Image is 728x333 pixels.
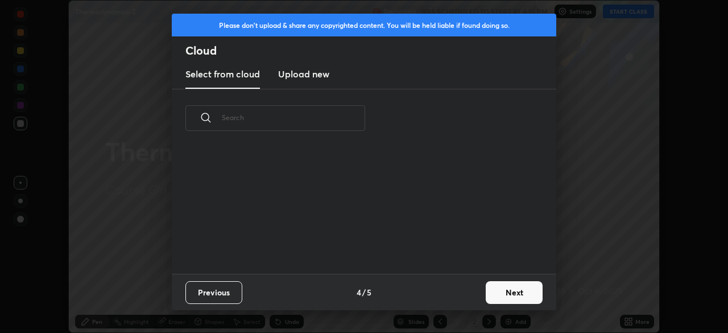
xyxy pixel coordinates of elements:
h4: / [362,286,366,298]
h2: Cloud [185,43,556,58]
h3: Select from cloud [185,67,260,81]
button: Next [486,281,543,304]
h4: 4 [357,286,361,298]
h4: 5 [367,286,371,298]
input: Search [222,93,365,142]
div: grid [172,144,543,274]
div: Please don't upload & share any copyrighted content. You will be held liable if found doing so. [172,14,556,36]
h3: Upload new [278,67,329,81]
button: Previous [185,281,242,304]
